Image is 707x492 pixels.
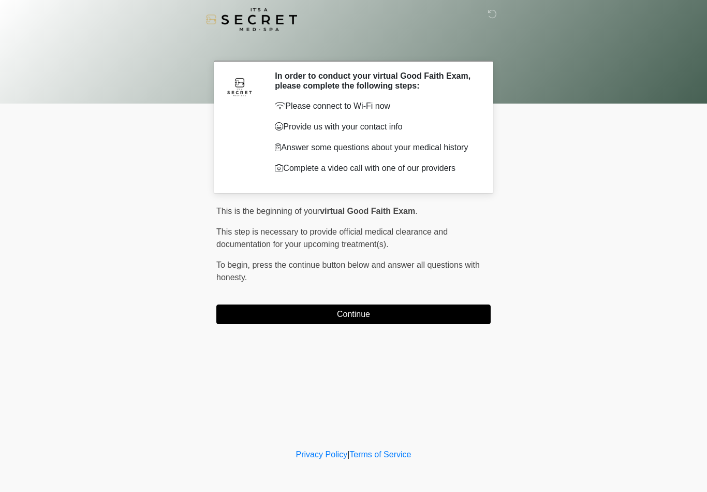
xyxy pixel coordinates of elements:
[275,162,475,175] p: Complete a video call with one of our providers
[209,37,498,56] h1: ‎ ‎
[216,207,320,215] span: This is the beginning of your
[275,141,475,154] p: Answer some questions about your medical history
[347,450,349,459] a: |
[216,227,448,249] span: This step is necessary to provide official medical clearance and documentation for your upcoming ...
[296,450,348,459] a: Privacy Policy
[275,71,475,91] h2: In order to conduct your virtual Good Faith Exam, please complete the following steps:
[216,261,480,282] span: press the continue button below and answer all questions with honesty.
[216,305,491,324] button: Continue
[320,207,415,215] strong: virtual Good Faith Exam
[275,121,475,133] p: Provide us with your contact info
[275,100,475,112] p: Please connect to Wi-Fi now
[216,261,252,269] span: To begin,
[349,450,411,459] a: Terms of Service
[415,207,417,215] span: .
[224,71,255,102] img: Agent Avatar
[206,8,297,31] img: It's A Secret Med Spa Logo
